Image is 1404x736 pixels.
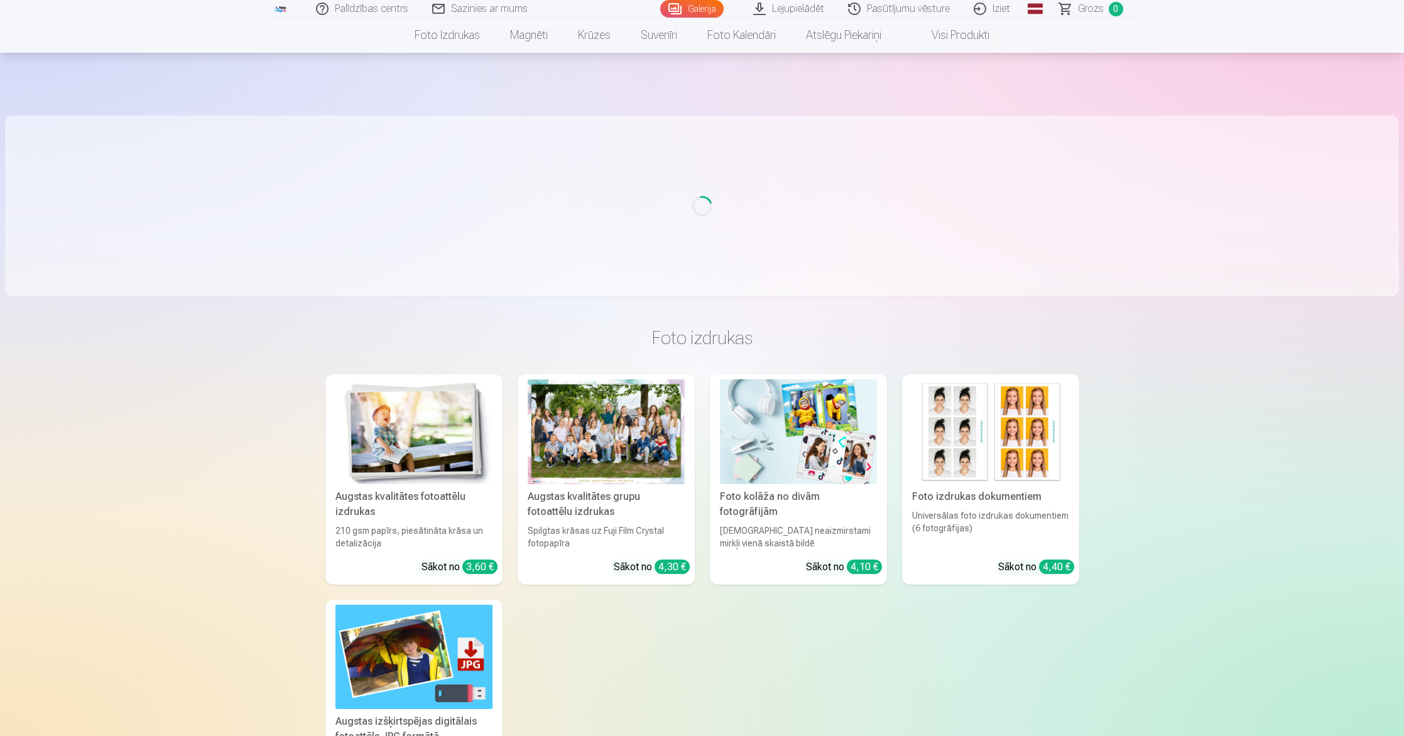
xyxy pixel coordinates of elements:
[274,5,288,13] img: /fa1
[1039,560,1074,574] div: 4,40 €
[518,374,695,585] a: Augstas kvalitātes grupu fotoattēlu izdrukasSpilgtas krāsas uz Fuji Film Crystal fotopapīraSākot ...
[330,489,498,519] div: Augstas kvalitātes fotoattēlu izdrukas
[710,374,887,585] a: Foto kolāža no divām fotogrāfijāmFoto kolāža no divām fotogrāfijām[DEMOGRAPHIC_DATA] neaizmirstam...
[998,560,1074,575] div: Sākot no
[902,374,1079,585] a: Foto izdrukas dokumentiemFoto izdrukas dokumentiemUniversālas foto izdrukas dokumentiem (6 fotogr...
[523,489,690,519] div: Augstas kvalitātes grupu fotoattēlu izdrukas
[655,560,690,574] div: 4,30 €
[330,524,498,549] div: 210 gsm papīrs, piesātināta krāsa un detalizācija
[495,18,563,53] a: Magnēti
[912,379,1069,484] img: Foto izdrukas dokumentiem
[791,18,896,53] a: Atslēgu piekariņi
[715,489,882,519] div: Foto kolāža no divām fotogrāfijām
[806,560,882,575] div: Sākot no
[907,509,1074,549] div: Universālas foto izdrukas dokumentiem (6 fotogrāfijas)
[422,560,498,575] div: Sākot no
[335,605,492,710] img: Augstas izšķirtspējas digitālais fotoattēls JPG formātā
[907,489,1074,504] div: Foto izdrukas dokumentiem
[462,560,498,574] div: 3,60 €
[563,18,626,53] a: Krūzes
[523,524,690,549] div: Spilgtas krāsas uz Fuji Film Crystal fotopapīra
[325,374,503,585] a: Augstas kvalitātes fotoattēlu izdrukasAugstas kvalitātes fotoattēlu izdrukas210 gsm papīrs, piesā...
[626,18,692,53] a: Suvenīri
[1078,1,1104,16] span: Grozs
[614,560,690,575] div: Sākot no
[692,18,791,53] a: Foto kalendāri
[400,18,495,53] a: Foto izdrukas
[896,18,1004,53] a: Visi produkti
[847,560,882,574] div: 4,10 €
[335,379,492,484] img: Augstas kvalitātes fotoattēlu izdrukas
[335,327,1069,349] h3: Foto izdrukas
[1109,2,1123,16] span: 0
[720,379,877,484] img: Foto kolāža no divām fotogrāfijām
[715,524,882,549] div: [DEMOGRAPHIC_DATA] neaizmirstami mirkļi vienā skaistā bildē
